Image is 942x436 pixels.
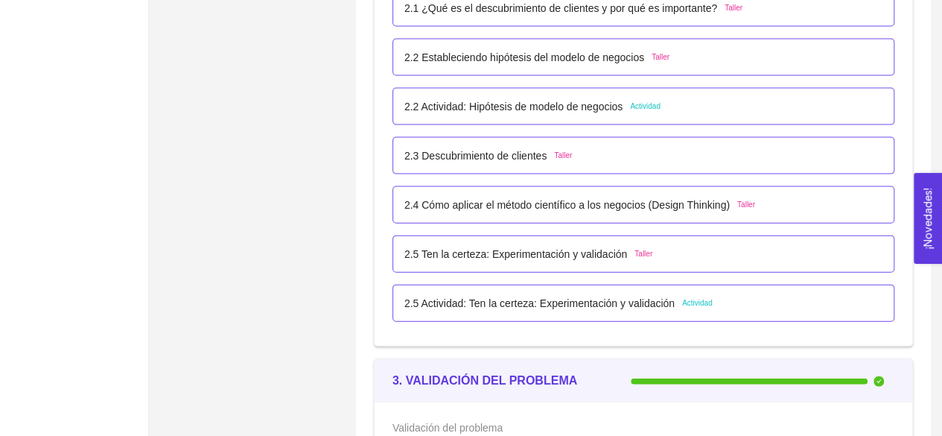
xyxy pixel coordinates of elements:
p: 2.5 Actividad: Ten la certeza: Experimentación y validación [404,295,675,312]
span: Actividad [630,101,661,113]
p: 2.5 Ten la certeza: Experimentación y validación [404,246,627,262]
p: 2.3 Descubrimiento de clientes [404,148,547,164]
p: 2.4 Cómo aplicar el método científico a los negocios (Design Thinking) [404,197,730,213]
span: Taller [554,150,572,162]
span: Taller [725,2,742,14]
strong: 3. VALIDACIÓN DEL PROBLEMA [392,374,577,387]
span: Taller [737,199,755,211]
p: 2.2 Estableciendo hipótesis del modelo de negocios [404,49,644,66]
span: Actividad [682,297,713,309]
p: 2.2 Actividad: Hipótesis de modelo de negocios [404,98,623,115]
span: Validación del problema [392,422,503,434]
span: check-circle [873,376,884,387]
span: Taller [652,51,669,63]
span: Taller [634,248,652,260]
button: Open Feedback Widget [914,173,942,264]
